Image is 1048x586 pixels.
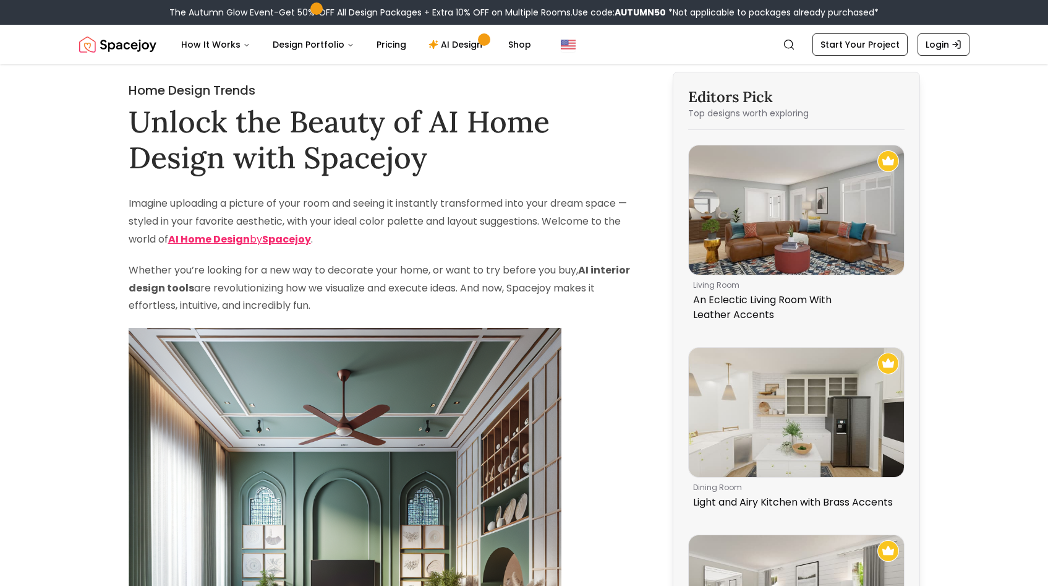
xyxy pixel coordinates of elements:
[498,32,541,57] a: Shop
[168,232,250,246] strong: AI Home Design
[877,353,899,374] img: Recommended Spacejoy Design - Light and Airy Kitchen with Brass Accents
[129,195,641,248] p: Imagine uploading a picture of your room and seeing it instantly transformed into your dream spac...
[573,6,666,19] span: Use code:
[129,262,641,315] p: Whether you’re looking for a new way to decorate your home, or want to try before you buy, are re...
[79,32,156,57] a: Spacejoy
[877,150,899,172] img: Recommended Spacejoy Design - An Eclectic Living Room With Leather Accents
[918,33,969,56] a: Login
[693,483,895,493] p: dining room
[812,33,908,56] a: Start Your Project
[688,87,905,107] h3: Editors Pick
[666,6,879,19] span: *Not applicable to packages already purchased*
[79,25,969,64] nav: Global
[419,32,496,57] a: AI Design
[688,107,905,119] p: Top designs worth exploring
[689,348,904,477] img: Light and Airy Kitchen with Brass Accents
[79,32,156,57] img: Spacejoy Logo
[129,263,630,295] strong: AI interior design tools
[169,6,879,19] div: The Autumn Glow Event-Get 50% OFF All Design Packages + Extra 10% OFF on Multiple Rooms.
[688,145,905,327] a: An Eclectic Living Room With Leather AccentsRecommended Spacejoy Design - An Eclectic Living Room...
[877,540,899,562] img: Recommended Spacejoy Design - A French Country Bedroom That Makes Dreams Come True
[693,293,895,322] p: An Eclectic Living Room With Leather Accents
[615,6,666,19] b: AUTUMN50
[689,145,904,275] img: An Eclectic Living Room With Leather Accents
[262,232,311,246] strong: Spacejoy
[693,495,895,510] p: Light and Airy Kitchen with Brass Accents
[171,32,260,57] button: How It Works
[561,37,576,52] img: United States
[693,280,895,290] p: living room
[367,32,416,57] a: Pricing
[263,32,364,57] button: Design Portfolio
[171,32,541,57] nav: Main
[129,104,641,175] h1: Unlock the Beauty of AI Home Design with Spacejoy
[129,82,641,99] h2: Home Design Trends
[168,232,311,246] a: AI Home DesignbySpacejoy
[688,347,905,515] a: Light and Airy Kitchen with Brass AccentsRecommended Spacejoy Design - Light and Airy Kitchen wit...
